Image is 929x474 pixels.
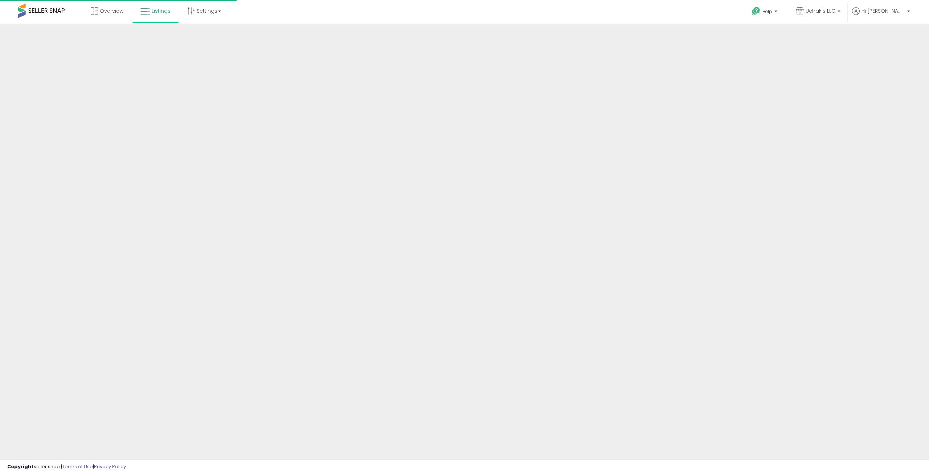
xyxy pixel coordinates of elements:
span: Listings [152,7,171,15]
a: Hi [PERSON_NAME] [852,7,910,24]
a: Help [746,1,785,24]
span: Uchak's LLC [806,7,835,15]
span: Hi [PERSON_NAME] [862,7,905,15]
i: Get Help [752,7,761,16]
span: Help [762,8,772,15]
span: Overview [100,7,123,15]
